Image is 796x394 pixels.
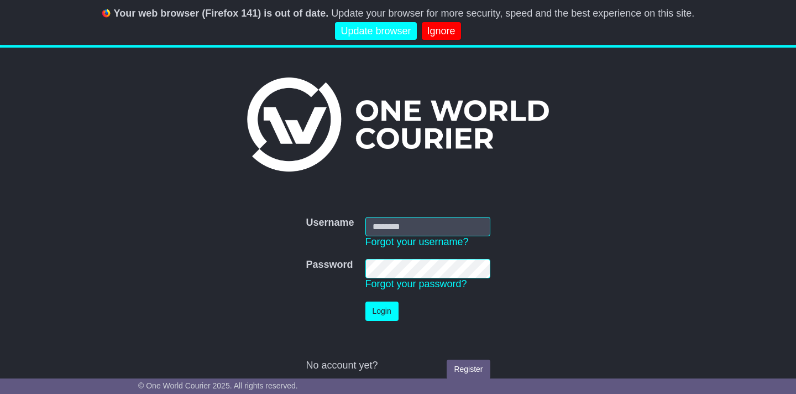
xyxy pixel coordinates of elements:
a: Update browser [335,22,416,40]
img: One World [247,77,549,172]
b: Your web browser (Firefox 141) is out of date. [114,8,329,19]
a: Forgot your password? [365,278,467,289]
div: No account yet? [306,360,490,372]
span: © One World Courier 2025. All rights reserved. [138,381,298,390]
label: Password [306,259,353,271]
label: Username [306,217,354,229]
a: Ignore [422,22,461,40]
button: Login [365,302,399,321]
a: Register [447,360,490,379]
span: Update your browser for more security, speed and the best experience on this site. [331,8,694,19]
a: Forgot your username? [365,236,469,247]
